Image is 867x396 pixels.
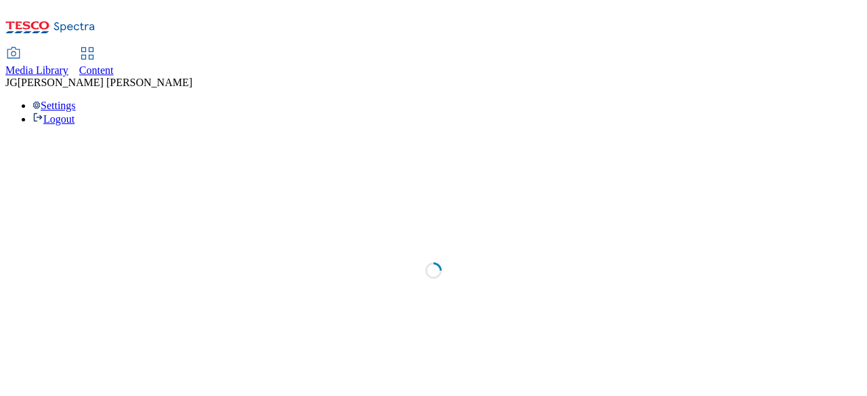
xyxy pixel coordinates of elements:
[5,77,18,88] span: JG
[5,64,68,76] span: Media Library
[33,100,76,111] a: Settings
[33,113,75,125] a: Logout
[18,77,192,88] span: [PERSON_NAME] [PERSON_NAME]
[5,48,68,77] a: Media Library
[79,64,114,76] span: Content
[79,48,114,77] a: Content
